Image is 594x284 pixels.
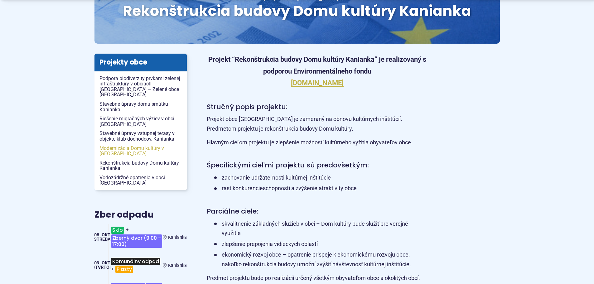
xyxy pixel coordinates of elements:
li: rast konkurencieschopnosti a zvýšenie atraktivity obce [214,184,428,193]
span: Rekonštrukcia budovy Domu kultúry Kanianka [123,1,471,21]
span: Stručný popis projektu: [207,102,287,112]
a: Sklo+Zberný dvor (9:00 - 17:00) Kanianka 08. okt streda [94,224,187,250]
span: streda [94,237,111,242]
span: Rekonštrukcia budovy Domu kultúry Kanianka [99,158,182,173]
h3: Zber odpadu [94,210,187,220]
a: [DOMAIN_NAME] [291,79,344,87]
a: Podpora biodiverzity prvkami zelenej infraštruktúry v obciach [GEOGRAPHIC_DATA] – Zelené obce [GE... [94,74,187,99]
h3: + [110,255,163,275]
a: Vodozádržné opatrenia v obci [GEOGRAPHIC_DATA] [94,173,187,188]
span: Kanianka [168,263,187,268]
span: Sklo [111,227,124,234]
a: Stavebné úpravy domu smútku Kanianka [94,99,187,114]
span: Parciálne ciele: [207,206,258,216]
span: Stavebné úpravy vstupnej terasy v objekte klub dôchodcov, Kanianka [99,129,182,143]
span: Plasty [115,266,133,273]
span: 09. okt [94,260,110,266]
span: Zberný dvor (9:00 - 17:00) [111,234,162,248]
strong: Projekt “Rekonštrukcia budovy Domu kultúry Kanianka“ je realizovaný s podporou Environmentálneho ... [208,55,426,75]
span: Podpora biodiverzity prvkami zelenej infraštruktúry v obciach [GEOGRAPHIC_DATA] – Zelené obce [GE... [99,74,182,99]
p: Hlavným cieľom projektu je zlepšenie možností kultúrneho vyžitia obyvateľov obce. [207,138,428,147]
span: Špecifickými cieľmi projektu sú predovšetkým: [207,160,369,170]
a: Riešenie migračných výziev v obci [GEOGRAPHIC_DATA] [94,114,187,129]
li: skvalitnenie základných služieb v obci – Dom kultúry bude slúžiť pre verejné využitie [214,219,428,238]
span: Komunálny odpad [111,258,160,265]
span: štvrtok [92,265,112,270]
span: Vodozádržné opatrenia v obci [GEOGRAPHIC_DATA] [99,173,182,188]
span: 08. okt [94,232,110,238]
li: zachovanie udržateľnosti kultúrnej inštitúcie [214,173,428,183]
a: Rekonštrukcia budovy Domu kultúry Kanianka [94,158,187,173]
h3: Projekty obce [94,54,187,71]
span: Stavebné úpravy domu smútku Kanianka [99,99,182,114]
a: Stavebné úpravy vstupnej terasy v objekte klub dôchodcov, Kanianka [94,129,187,143]
span: Riešenie migračných výziev v obci [GEOGRAPHIC_DATA] [99,114,182,129]
a: Modernizácia Domu kultúry v [GEOGRAPHIC_DATA] [94,144,187,158]
a: Komunálny odpad+Plasty Kanianka 09. okt štvrtok [94,255,187,275]
h3: + [110,224,163,250]
span: Kanianka [168,235,187,240]
p: Projekt obce [GEOGRAPHIC_DATA] je zameraný na obnovu kultúrnych inštitúcií. Predmetom projektu je... [207,114,428,133]
p: Predmet projektu bude po realizácií určený všetkým obyvateľom obce a okolitých obcí. [207,273,428,283]
span: Modernizácia Domu kultúry v [GEOGRAPHIC_DATA] [99,144,182,158]
li: zlepšenie prepojenia vidieckych oblastí [214,239,428,249]
li: ekonomický rozvoj obce – opatrenie prispeje k ekonomickému rozvoju obce, nakoľko rekonštrukcia bu... [214,250,428,269]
